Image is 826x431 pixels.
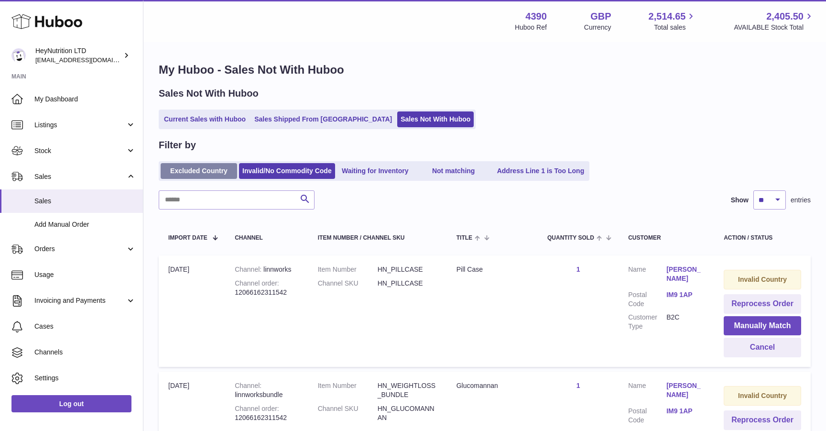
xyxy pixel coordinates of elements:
[397,111,474,127] a: Sales Not With Huboo
[456,235,472,241] span: Title
[649,10,686,23] span: 2,514.65
[584,23,611,32] div: Currency
[161,111,249,127] a: Current Sales with Huboo
[235,404,299,422] div: 12066162311542
[456,381,528,390] div: Glucomannan
[318,404,378,422] dt: Channel SKU
[161,163,237,179] a: Excluded Country
[628,313,666,331] dt: Customer Type
[666,290,705,299] a: IM9 1AP
[734,23,815,32] span: AVAILABLE Stock Total
[628,381,666,402] dt: Name
[628,290,666,309] dt: Postal Code
[738,276,787,283] strong: Invalid Country
[318,279,378,288] dt: Channel SKU
[734,10,815,32] a: 2,405.50 AVAILABLE Stock Total
[590,10,611,23] strong: GBP
[547,235,594,241] span: Quantity Sold
[666,407,705,416] a: IM9 1AP
[34,95,136,104] span: My Dashboard
[731,196,749,205] label: Show
[159,62,811,77] h1: My Huboo - Sales Not With Huboo
[235,265,299,274] div: linnworks
[738,392,787,399] strong: Invalid Country
[251,111,395,127] a: Sales Shipped From [GEOGRAPHIC_DATA]
[34,322,136,331] span: Cases
[34,197,136,206] span: Sales
[239,163,335,179] a: Invalid/No Commodity Code
[11,48,26,63] img: info@heynutrition.com
[318,381,378,399] dt: Item Number
[235,381,299,399] div: linnworksbundle
[34,146,126,155] span: Stock
[34,172,126,181] span: Sales
[11,395,131,412] a: Log out
[35,56,141,64] span: [EMAIL_ADDRESS][DOMAIN_NAME]
[159,87,259,100] h2: Sales Not With Huboo
[34,374,136,383] span: Settings
[649,10,697,32] a: 2,514.65 Total sales
[378,265,437,274] dd: HN_PILLCASE
[378,279,437,288] dd: HN_PILLCASE
[159,139,196,152] h2: Filter by
[724,235,801,241] div: Action / Status
[456,265,528,274] div: Pill Case
[525,10,547,23] strong: 4390
[378,381,437,399] dd: HN_WEIGHTLOSS_BUNDLE
[666,265,705,283] a: [PERSON_NAME]
[235,279,279,287] strong: Channel order
[378,404,437,422] dd: HN_GLUCOMANNAN
[724,294,801,314] button: Reprocess Order
[235,279,299,297] div: 12066162311542
[235,405,279,412] strong: Channel order
[628,265,666,286] dt: Name
[494,163,588,179] a: Address Line 1 is Too Long
[318,265,378,274] dt: Item Number
[318,235,437,241] div: Item Number / Channel SKU
[168,235,207,241] span: Import date
[515,23,547,32] div: Huboo Ref
[628,407,666,425] dt: Postal Code
[235,235,299,241] div: Channel
[724,316,801,336] button: Manually Match
[35,46,121,65] div: HeyNutrition LTD
[628,235,705,241] div: Customer
[235,382,261,389] strong: Channel
[337,163,413,179] a: Waiting for Inventory
[666,313,705,331] dd: B2C
[576,382,580,389] a: 1
[34,220,136,229] span: Add Manual Order
[791,196,811,205] span: entries
[576,265,580,273] a: 1
[34,296,126,305] span: Invoicing and Payments
[34,244,126,254] span: Orders
[724,338,801,357] button: Cancel
[34,348,136,357] span: Channels
[415,163,492,179] a: Not matching
[654,23,696,32] span: Total sales
[724,410,801,430] button: Reprocess Order
[34,270,136,279] span: Usage
[766,10,804,23] span: 2,405.50
[34,121,126,130] span: Listings
[159,255,225,367] td: [DATE]
[666,381,705,399] a: [PERSON_NAME]
[235,265,263,273] strong: Channel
